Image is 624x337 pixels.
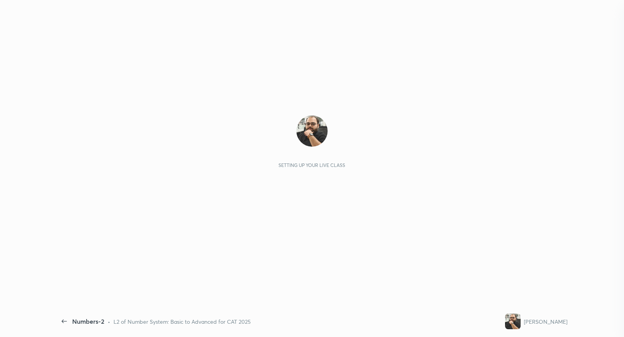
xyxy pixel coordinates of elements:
[72,317,105,326] div: Numbers-2
[278,162,345,168] div: Setting up your live class
[505,314,521,329] img: bad56c3316c442d8a1c485f4e6202bca.jpg
[108,317,110,326] div: •
[524,317,567,326] div: [PERSON_NAME]
[296,115,328,147] img: bad56c3316c442d8a1c485f4e6202bca.jpg
[113,317,251,326] div: L2 of Number System: Basic to Advanced for CAT 2025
